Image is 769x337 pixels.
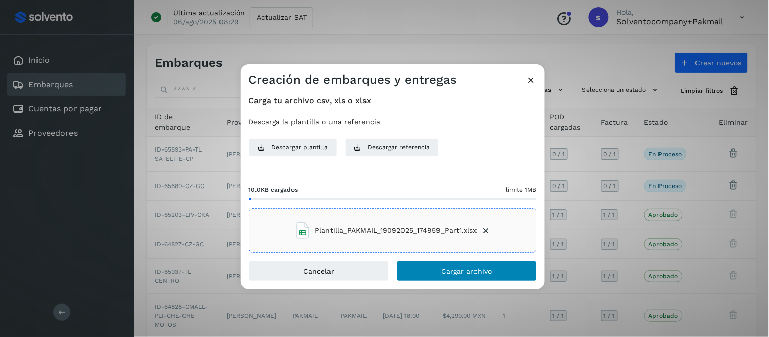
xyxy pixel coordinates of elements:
button: Descargar referencia [345,138,439,157]
p: Descarga la plantilla o una referencia [249,118,537,126]
span: 10.0KB cargados [249,185,298,194]
span: Descargar plantilla [272,143,328,152]
span: Cargar archivo [442,268,492,275]
button: Descargar plantilla [249,138,337,157]
span: Plantilla_PAKMAIL_19092025_174959_Part1.xlsx [315,225,477,236]
span: Cancelar [303,268,334,275]
h4: Carga tu archivo csv, xls o xlsx [249,96,537,105]
h3: Creación de embarques y entregas [249,72,457,87]
button: Cancelar [249,261,389,281]
button: Cargar archivo [397,261,537,281]
span: límite 1MB [506,185,537,194]
span: Descargar referencia [368,143,430,152]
